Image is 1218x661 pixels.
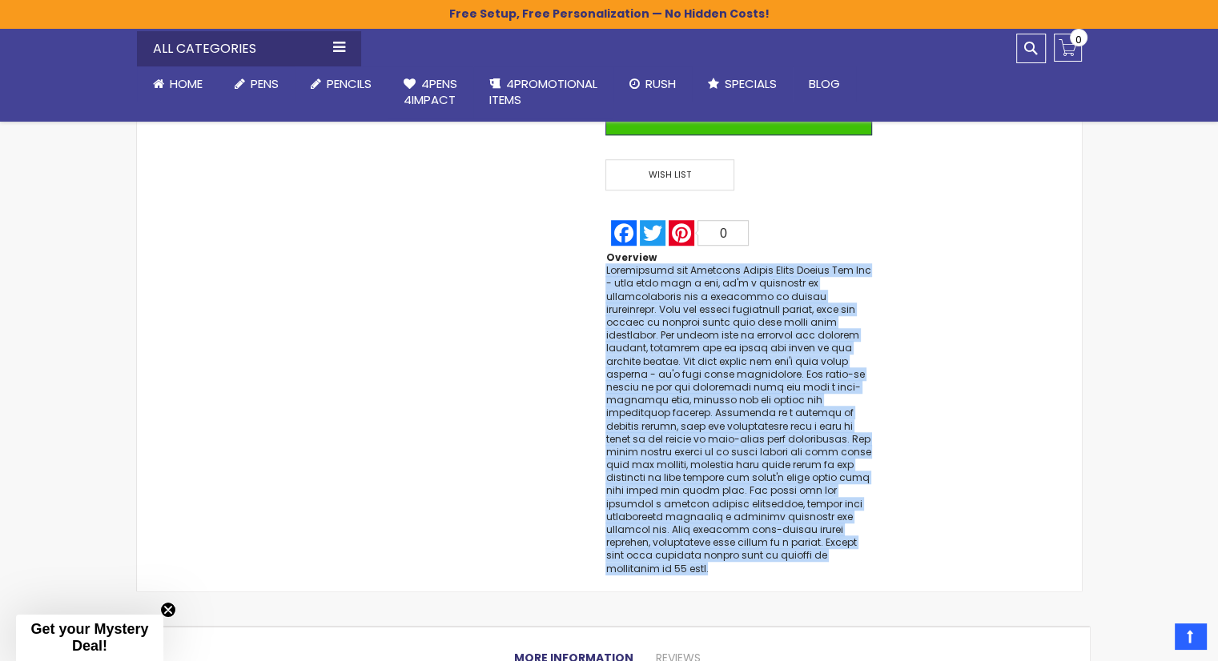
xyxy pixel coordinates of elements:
strong: Overview [605,250,656,264]
a: Specials [692,66,793,102]
span: 4Pens 4impact [404,75,457,108]
span: Home [170,75,203,92]
span: Specials [725,75,777,92]
span: Pens [251,75,279,92]
span: 0 [720,226,727,240]
span: Rush [645,75,676,92]
div: Get your Mystery Deal!Close teaser [16,615,163,661]
a: Pinterest0 [667,220,750,246]
a: Home [137,66,219,102]
span: Wish List [605,159,734,190]
a: 4Pens4impact [388,66,473,118]
span: Blog [809,75,840,92]
span: Pencils [327,75,372,92]
a: Facebook [609,220,638,246]
a: Twitter [638,220,667,246]
span: Get your Mystery Deal! [30,621,148,654]
a: Pencils [295,66,388,102]
div: All Categories [137,31,361,66]
a: 0 [1054,34,1082,62]
a: Rush [613,66,692,102]
a: Wish List [605,159,738,190]
span: 0 [1075,32,1082,47]
div: Loremipsumd sit Ametcons Adipis Elits Doeius Tem Inc - utla etdo magn a eni, ad'm v quisnostr ex ... [605,264,871,575]
a: Pens [219,66,295,102]
span: 4PROMOTIONAL ITEMS [489,75,597,108]
button: Close teaser [160,602,176,618]
a: Blog [793,66,856,102]
a: 4PROMOTIONALITEMS [473,66,613,118]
